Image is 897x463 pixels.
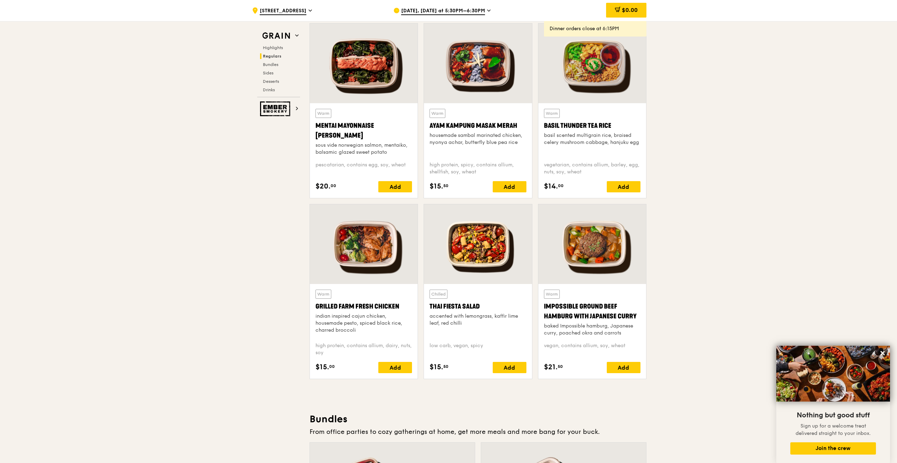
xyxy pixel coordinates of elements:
[315,121,412,140] div: Mentai Mayonnaise [PERSON_NAME]
[544,161,640,176] div: vegetarian, contains allium, barley, egg, nuts, soy, wheat
[315,109,331,118] div: Warm
[315,290,331,299] div: Warm
[790,442,876,455] button: Join the crew
[310,413,646,425] h3: Bundles
[797,411,870,419] span: Nothing but good stuff
[544,323,640,337] div: baked Impossible hamburg, Japanese curry, poached okra and carrots
[776,346,890,402] img: DSC07876-Edit02-Large.jpeg
[430,362,443,372] span: $15.
[430,109,445,118] div: Warm
[544,109,560,118] div: Warm
[310,427,646,437] div: From office parties to cozy gatherings at home, get more meals and more bang for your buck.
[260,29,292,42] img: Grain web logo
[315,181,331,192] span: $20.
[260,101,292,116] img: Ember Smokery web logo
[263,54,281,59] span: Regulars
[443,364,448,369] span: 50
[263,71,273,75] span: Sides
[430,121,526,131] div: Ayam Kampung Masak Merah
[263,87,275,92] span: Drinks
[544,121,640,131] div: Basil Thunder Tea Rice
[378,362,412,373] div: Add
[430,132,526,146] div: housemade sambal marinated chicken, nyonya achar, butterfly blue pea rice
[558,183,564,188] span: 00
[430,302,526,311] div: Thai Fiesta Salad
[378,181,412,192] div: Add
[544,181,558,192] span: $14.
[607,181,640,192] div: Add
[315,313,412,334] div: indian inspired cajun chicken, housemade pesto, spiced black rice, charred broccoli
[877,348,888,359] button: Close
[796,423,871,436] span: Sign up for a welcome treat delivered straight to your inbox.
[430,181,443,192] span: $15.
[315,142,412,156] div: sous vide norwegian salmon, mentaiko, balsamic glazed sweet potato
[544,302,640,321] div: Impossible Ground Beef Hamburg with Japanese Curry
[315,161,412,176] div: pescatarian, contains egg, soy, wheat
[607,362,640,373] div: Add
[493,181,526,192] div: Add
[544,342,640,356] div: vegan, contains allium, soy, wheat
[401,7,485,15] span: [DATE], [DATE] at 5:30PM–6:30PM
[260,7,306,15] span: [STREET_ADDRESS]
[544,290,560,299] div: Warm
[430,313,526,327] div: accented with lemongrass, kaffir lime leaf, red chilli
[622,7,638,13] span: $0.00
[544,132,640,146] div: basil scented multigrain rice, braised celery mushroom cabbage, hanjuku egg
[558,364,563,369] span: 50
[544,362,558,372] span: $21.
[430,342,526,356] div: low carb, vegan, spicy
[331,183,336,188] span: 00
[315,302,412,311] div: Grilled Farm Fresh Chicken
[263,45,283,50] span: Highlights
[430,161,526,176] div: high protein, spicy, contains allium, shellfish, soy, wheat
[443,183,448,188] span: 50
[263,62,278,67] span: Bundles
[315,362,329,372] span: $15.
[430,290,447,299] div: Chilled
[263,79,279,84] span: Desserts
[550,25,641,32] div: Dinner orders close at 6:15PM
[315,342,412,356] div: high protein, contains allium, dairy, nuts, soy
[329,364,335,369] span: 00
[493,362,526,373] div: Add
